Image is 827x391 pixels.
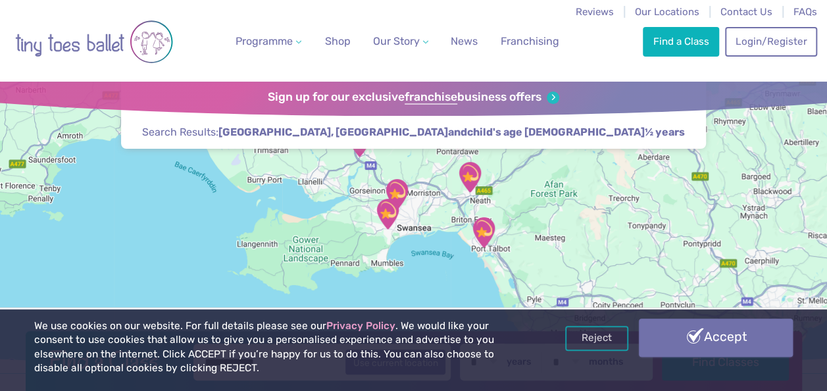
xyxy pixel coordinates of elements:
[501,35,559,47] span: Franchising
[467,125,685,140] span: child's age [DEMOGRAPHIC_DATA]½ years
[441,117,474,150] div: Y Stiwdio
[380,178,413,211] div: Venue No 1
[451,35,478,47] span: News
[218,125,448,140] span: [GEOGRAPHIC_DATA], [GEOGRAPHIC_DATA]
[326,320,395,332] a: Privacy Policy
[453,161,486,194] div: Dyffryn Clydach Memorial Hall
[320,28,356,55] a: Shop
[720,6,772,18] a: Contact Us
[793,6,817,18] a: FAQs
[236,35,293,47] span: Programme
[635,6,699,18] a: Our Locations
[34,319,528,376] p: We use cookies on our website. For full details please see our . We would like your consent to us...
[445,28,483,55] a: News
[405,90,457,105] strong: franchise
[576,6,614,18] a: Reviews
[268,90,559,105] a: Sign up for our exclusivefranchisebusiness offers
[725,27,817,56] a: Login/Register
[373,35,420,47] span: Our Story
[343,125,376,158] div: Canolfan Gwili Centre: Hendy Community…
[467,216,500,249] div: St Pauls Centre
[368,28,434,55] a: Our Story
[218,126,685,138] strong: and
[325,35,351,47] span: Shop
[565,326,628,351] a: Reject
[643,27,719,56] a: Find a Class
[495,28,564,55] a: Franchising
[15,9,173,75] img: tiny toes ballet
[371,197,404,230] div: Sketty Park Community Centre
[230,28,307,55] a: Programme
[639,319,793,357] a: Accept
